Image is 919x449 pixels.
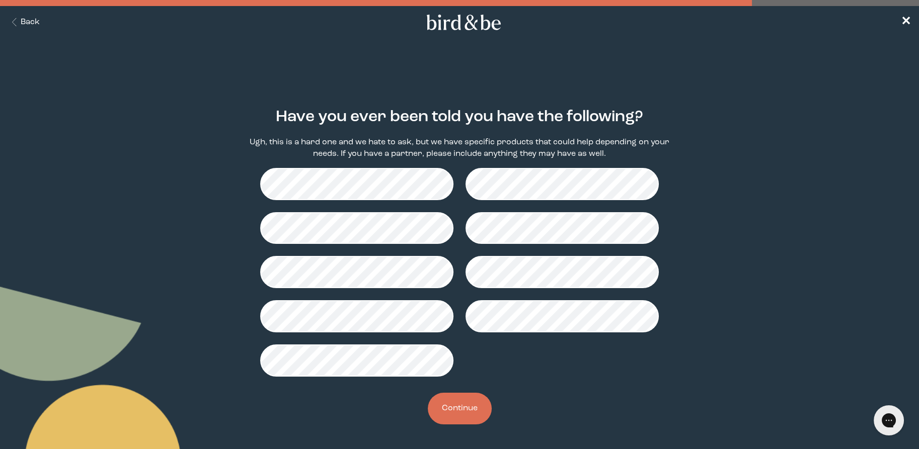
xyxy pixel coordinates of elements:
button: Back Button [8,17,40,28]
iframe: Gorgias live chat messenger [869,402,909,439]
p: Ugh, this is a hard one and we hate to ask, but we have specific products that could help dependi... [238,137,681,160]
a: ✕ [901,14,911,31]
span: ✕ [901,16,911,28]
h2: Have you ever been told you have the following? [276,106,643,129]
button: Continue [428,393,492,424]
